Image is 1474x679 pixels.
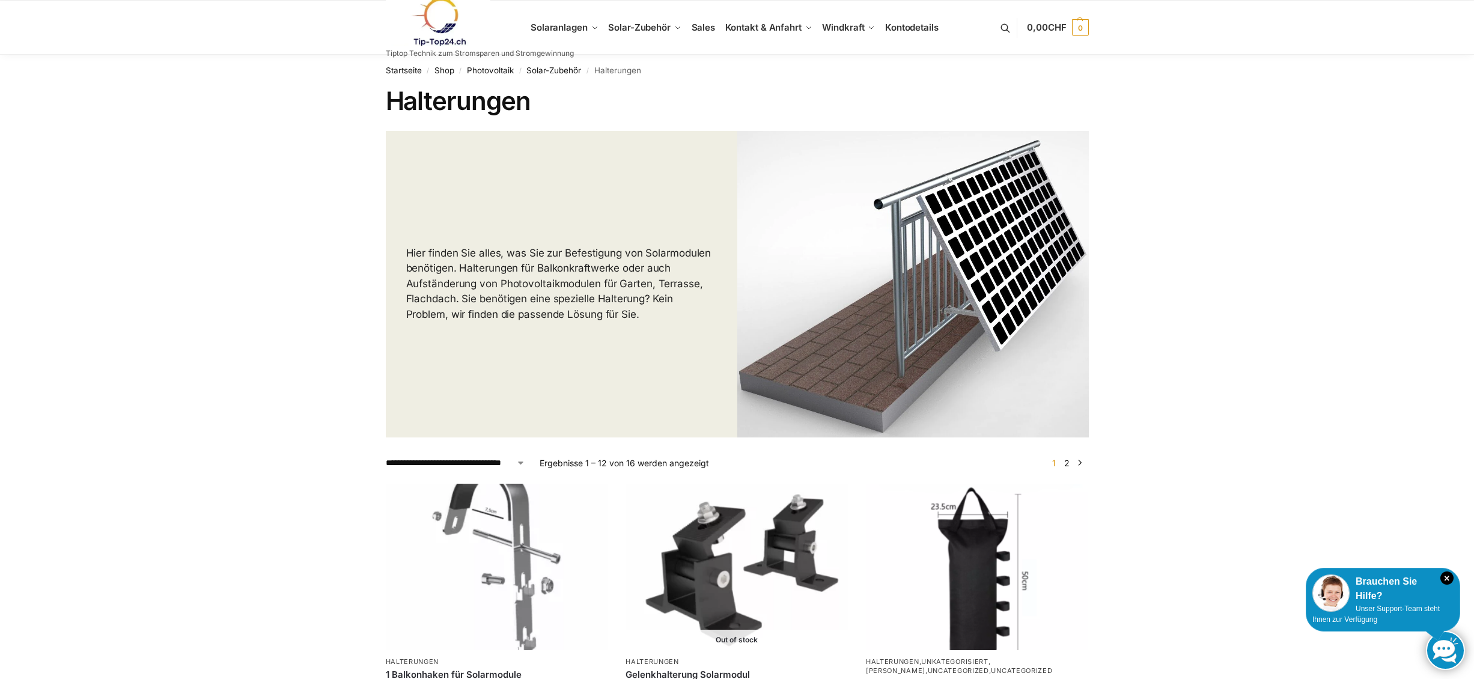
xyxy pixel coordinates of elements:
[725,22,802,33] span: Kontakt & Anfahrt
[866,666,925,675] a: [PERSON_NAME]
[1072,19,1089,36] span: 0
[1312,604,1440,624] span: Unser Support-Team steht Ihnen zur Verfügung
[386,65,422,75] a: Startseite
[1027,22,1066,33] span: 0,00
[817,1,880,55] a: Windkraft
[720,1,817,55] a: Kontakt & Anfahrt
[921,657,988,666] a: Unkategorisiert
[1049,458,1059,468] span: Seite 1
[880,1,943,55] a: Kontodetails
[1045,457,1088,469] nav: Produkt-Seitennummerierung
[608,22,671,33] span: Solar-Zubehör
[866,657,1088,676] p: , , , ,
[406,246,717,323] p: Hier finden Sie alles, was Sie zur Befestigung von Solarmodulen benötigen. Halterungen für Balkon...
[531,22,588,33] span: Solaranlagen
[386,657,439,666] a: Halterungen
[386,55,1089,86] nav: Breadcrumb
[866,657,919,666] a: Halterungen
[1048,22,1067,33] span: CHF
[386,484,608,650] img: Balkonhaken für runde Handläufe
[885,22,939,33] span: Kontodetails
[626,484,848,650] img: Gelenkhalterung Solarmodul
[822,22,864,33] span: Windkraft
[603,1,686,55] a: Solar-Zubehör
[686,1,720,55] a: Sales
[928,666,989,675] a: Uncategorized
[422,66,434,76] span: /
[514,66,526,76] span: /
[1075,457,1084,469] a: →
[526,65,581,75] a: Solar-Zubehör
[386,86,1089,116] h1: Halterungen
[434,65,454,75] a: Shop
[866,484,1088,650] img: Sandsäcke zu Beschwerung Camping, Schirme, Pavilions-Solarmodule
[1312,574,1350,612] img: Customer service
[626,657,679,666] a: Halterungen
[581,66,594,76] span: /
[1312,574,1454,603] div: Brauchen Sie Hilfe?
[1061,458,1073,468] a: Seite 2
[1027,10,1088,46] a: 0,00CHF 0
[1440,571,1454,585] i: Schließen
[467,65,514,75] a: Photovoltaik
[386,50,574,57] p: Tiptop Technik zum Stromsparen und Stromgewinnung
[386,457,525,469] select: Shop-Reihenfolge
[626,484,848,650] a: Out of stockGelenkhalterung Solarmodul
[454,66,467,76] span: /
[540,457,709,469] p: Ergebnisse 1 – 12 von 16 werden angezeigt
[737,131,1089,437] img: Halterungen
[692,22,716,33] span: Sales
[991,666,1052,675] a: Uncategorized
